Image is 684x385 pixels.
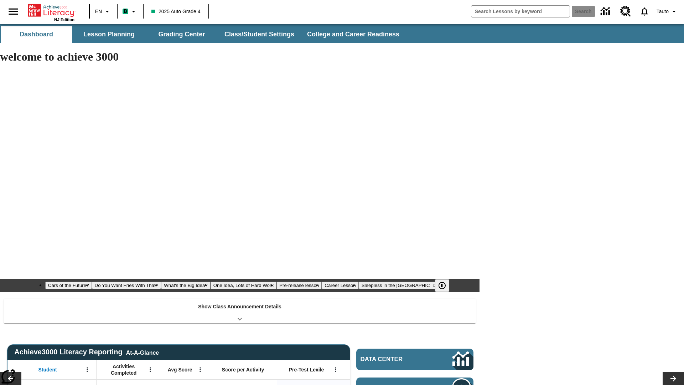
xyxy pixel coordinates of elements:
[3,1,24,22] button: Open side menu
[356,349,473,370] a: Data Center
[616,2,635,21] a: Resource Center, Will open in new tab
[435,279,449,292] button: Pause
[322,282,358,289] button: Slide 6 Career Lesson
[289,366,324,373] span: Pre-Test Lexile
[82,364,93,375] button: Open Menu
[276,282,322,289] button: Slide 5 Pre-release lesson
[1,26,72,43] button: Dashboard
[361,356,428,363] span: Data Center
[95,8,102,15] span: EN
[471,6,570,17] input: search field
[28,3,74,17] a: Home
[635,2,654,21] a: Notifications
[14,348,159,356] span: Achieve3000 Literacy Reporting
[120,5,141,18] button: Boost Class color is mint green. Change class color
[657,8,669,15] span: Tauto
[28,2,74,22] div: Home
[4,299,476,323] div: Show Class Announcement Details
[146,26,217,43] button: Grading Center
[124,7,127,16] span: B
[126,348,159,356] div: At-A-Glance
[195,364,206,375] button: Open Menu
[663,372,684,385] button: Lesson carousel, Next
[45,282,92,289] button: Slide 1 Cars of the Future?
[596,2,616,21] a: Data Center
[330,364,341,375] button: Open Menu
[219,26,300,43] button: Class/Student Settings
[54,17,74,22] span: NJ Edition
[359,282,449,289] button: Slide 7 Sleepless in the Animal Kingdom
[435,279,456,292] div: Pause
[38,366,57,373] span: Student
[301,26,405,43] button: College and Career Readiness
[211,282,276,289] button: Slide 4 One Idea, Lots of Hard Work
[168,366,192,373] span: Avg Score
[92,5,115,18] button: Language: EN, Select a language
[100,363,147,376] span: Activities Completed
[151,8,201,15] span: 2025 Auto Grade 4
[92,282,161,289] button: Slide 2 Do You Want Fries With That?
[145,364,156,375] button: Open Menu
[198,303,281,310] p: Show Class Announcement Details
[222,366,264,373] span: Score per Activity
[654,5,681,18] button: Profile/Settings
[161,282,211,289] button: Slide 3 What's the Big Idea?
[73,26,145,43] button: Lesson Planning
